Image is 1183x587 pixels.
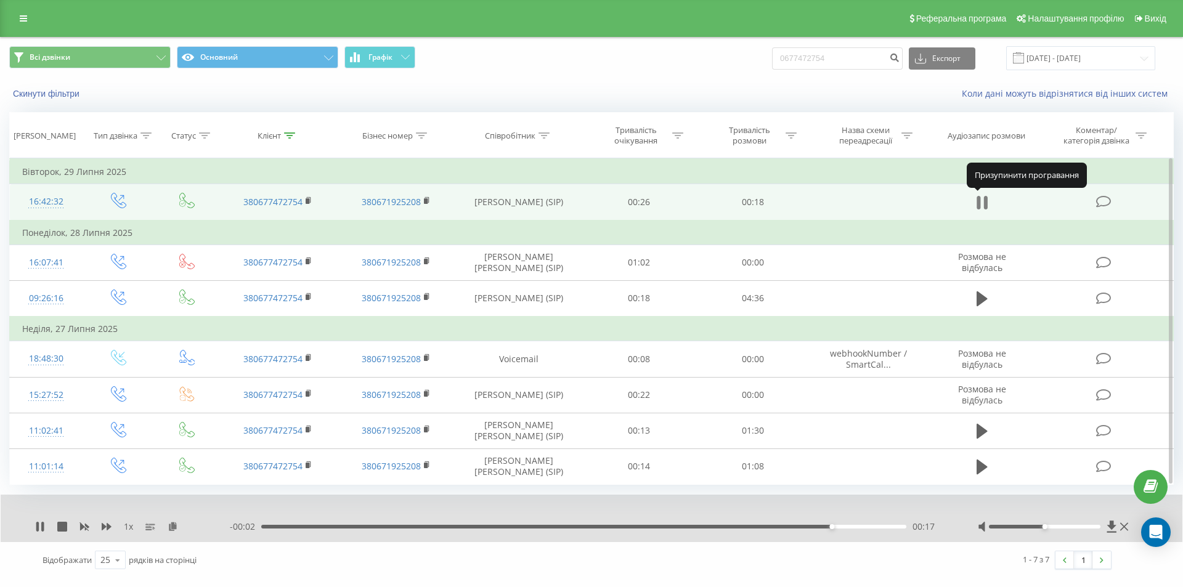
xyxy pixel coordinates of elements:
[916,14,1007,23] span: Реферальна програма
[94,131,137,141] div: Тип дзвінка
[1141,517,1171,547] div: Open Intercom Messenger
[1028,14,1124,23] span: Налаштування профілю
[582,280,696,317] td: 00:18
[717,125,783,146] div: Тривалість розмови
[455,448,582,484] td: [PERSON_NAME] [PERSON_NAME] (SIP)
[243,292,303,304] a: 380677472754
[455,245,582,280] td: [PERSON_NAME] [PERSON_NAME] (SIP)
[582,448,696,484] td: 00:14
[362,131,413,141] div: Бізнес номер
[485,131,535,141] div: Співробітник
[230,520,261,533] span: - 00:02
[243,424,303,436] a: 380677472754
[362,424,421,436] a: 380671925208
[22,419,70,443] div: 11:02:41
[1023,553,1049,565] div: 1 - 7 з 7
[582,184,696,221] td: 00:26
[129,554,197,565] span: рядків на сторінці
[10,317,1174,341] td: Неділя, 27 Липня 2025
[368,53,392,62] span: Графік
[1060,125,1132,146] div: Коментар/категорія дзвінка
[177,46,338,68] button: Основний
[362,353,421,365] a: 380671925208
[10,160,1174,184] td: Вівторок, 29 Липня 2025
[696,184,809,221] td: 00:18
[1074,551,1092,569] a: 1
[9,88,86,99] button: Скинути фільтри
[455,341,582,377] td: Voicemail
[243,353,303,365] a: 380677472754
[455,280,582,317] td: [PERSON_NAME] (SIP)
[362,256,421,268] a: 380671925208
[696,448,809,484] td: 01:08
[909,47,975,70] button: Експорт
[362,389,421,400] a: 380671925208
[603,125,669,146] div: Тривалість очікування
[22,347,70,371] div: 18:48:30
[1145,14,1166,23] span: Вихід
[22,455,70,479] div: 11:01:14
[455,377,582,413] td: [PERSON_NAME] (SIP)
[948,131,1025,141] div: Аудіозапис розмови
[455,184,582,221] td: [PERSON_NAME] (SIP)
[100,554,110,566] div: 25
[30,52,70,62] span: Всі дзвінки
[696,341,809,377] td: 00:00
[696,245,809,280] td: 00:00
[362,196,421,208] a: 380671925208
[913,520,935,533] span: 00:17
[10,221,1174,245] td: Понеділок, 28 Липня 2025
[958,347,1006,370] span: Розмова не відбулась
[582,377,696,413] td: 00:22
[258,131,281,141] div: Клієнт
[22,251,70,275] div: 16:07:41
[243,196,303,208] a: 380677472754
[362,460,421,472] a: 380671925208
[362,292,421,304] a: 380671925208
[772,47,903,70] input: Пошук за номером
[582,341,696,377] td: 00:08
[344,46,415,68] button: Графік
[171,131,196,141] div: Статус
[832,125,898,146] div: Назва схеми переадресації
[243,256,303,268] a: 380677472754
[958,251,1006,273] span: Розмова не відбулась
[696,413,809,448] td: 01:30
[582,245,696,280] td: 01:02
[243,460,303,472] a: 380677472754
[14,131,76,141] div: [PERSON_NAME]
[22,190,70,214] div: 16:42:32
[829,524,834,529] div: Accessibility label
[43,554,92,565] span: Відображати
[582,413,696,448] td: 00:13
[9,46,171,68] button: Всі дзвінки
[124,520,133,533] span: 1 x
[696,280,809,317] td: 04:36
[22,383,70,407] div: 15:27:52
[958,383,1006,406] span: Розмова не відбулась
[22,286,70,310] div: 09:26:16
[1042,524,1047,529] div: Accessibility label
[243,389,303,400] a: 380677472754
[962,87,1174,99] a: Коли дані можуть відрізнятися вiд інших систем
[830,347,907,370] span: webhookNumber / SmartCal...
[696,377,809,413] td: 00:00
[967,163,1087,187] div: Призупинити програвання
[455,413,582,448] td: [PERSON_NAME] [PERSON_NAME] (SIP)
